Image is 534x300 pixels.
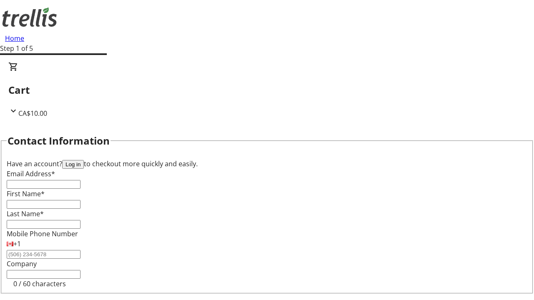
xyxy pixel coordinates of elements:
h2: Contact Information [8,133,110,148]
label: Last Name* [7,209,44,218]
tr-character-limit: 0 / 60 characters [13,279,66,288]
label: Company [7,259,37,268]
label: Email Address* [7,169,55,178]
label: First Name* [7,189,45,198]
h2: Cart [8,82,526,97]
div: Have an account? to checkout more quickly and easily. [7,159,527,169]
button: Log in [62,160,84,169]
div: CartCA$10.00 [8,62,526,118]
input: (506) 234-5678 [7,250,81,259]
label: Mobile Phone Number [7,229,78,238]
span: CA$10.00 [18,109,47,118]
